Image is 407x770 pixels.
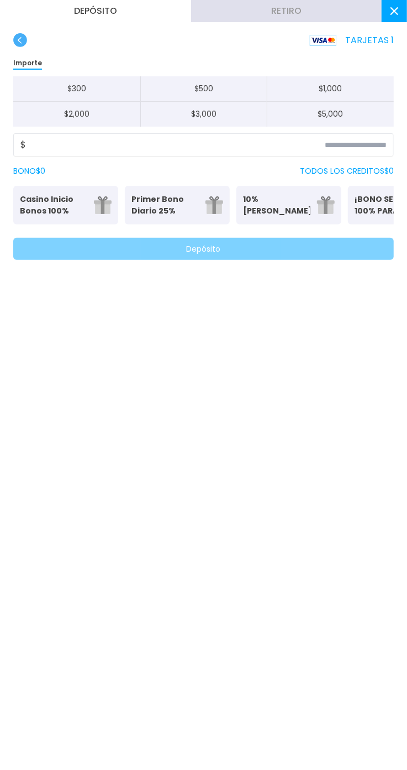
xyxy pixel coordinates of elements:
p: Casino Inicio Bonos 100% [20,194,87,217]
p: 10% [PERSON_NAME] [243,194,310,217]
p: Primer Bono Diario 25% [131,194,199,217]
p: Importe [13,57,42,70]
p: TODOS LOS CREDITOS $ 0 [300,165,394,177]
button: 10% [PERSON_NAME] [236,186,341,225]
button: $5,000 [267,102,394,127]
p: TARJETAS 1 [310,34,394,47]
label: BONO $ 0 [13,165,45,177]
img: gift [94,196,112,214]
img: Platform Logo [310,35,336,46]
img: gift [205,196,223,214]
button: $3,000 [140,102,267,127]
span: $ [20,138,26,152]
button: Casino Inicio Bonos 100% [13,186,118,225]
button: $500 [140,76,267,102]
button: Primer Bono Diario 25% [125,186,230,225]
button: $300 [13,76,140,102]
button: $1,000 [267,76,394,102]
img: gift [317,196,335,214]
button: Depósito [13,238,394,260]
button: $2,000 [13,102,140,127]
